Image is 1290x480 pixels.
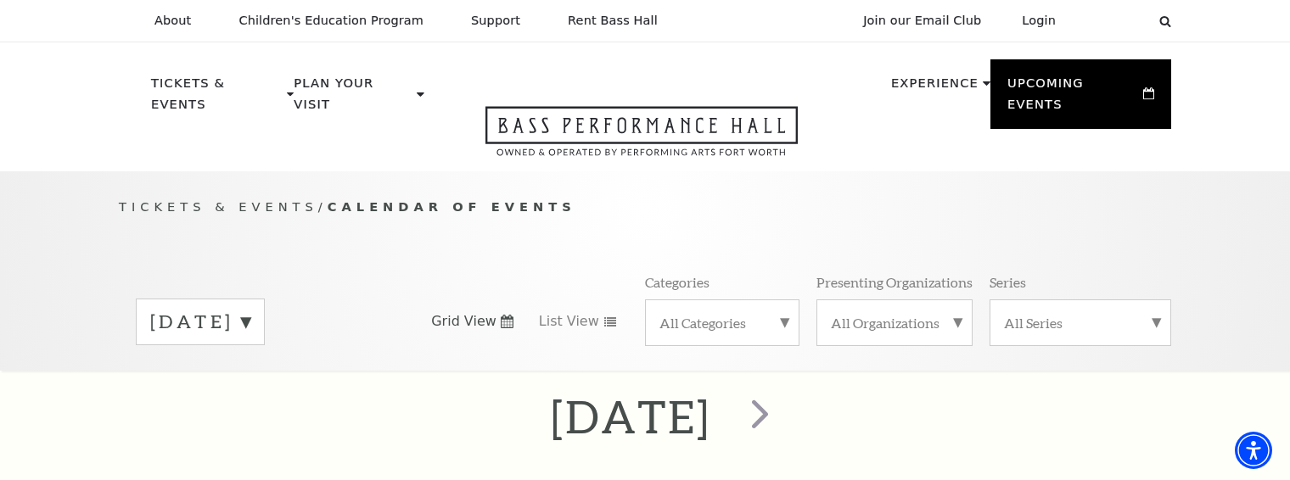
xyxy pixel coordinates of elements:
label: All Categories [659,314,785,332]
p: / [119,197,1171,218]
span: List View [539,312,599,331]
p: About [154,14,191,28]
label: All Organizations [831,314,958,332]
div: Accessibility Menu [1235,432,1272,469]
p: Categories [645,273,709,291]
p: Children's Education Program [238,14,423,28]
h2: [DATE] [551,389,711,444]
p: Experience [891,73,979,103]
p: Upcoming Events [1007,73,1139,125]
p: Support [471,14,520,28]
p: Rent Bass Hall [568,14,658,28]
label: All Series [1004,314,1157,332]
p: Plan Your Visit [294,73,412,125]
span: Tickets & Events [119,199,318,214]
a: Open this option [424,106,859,171]
button: next [727,387,789,447]
p: Tickets & Events [151,73,283,125]
p: Series [990,273,1026,291]
p: Presenting Organizations [816,273,973,291]
span: Grid View [431,312,496,331]
label: [DATE] [150,309,250,335]
span: Calendar of Events [328,199,576,214]
select: Select: [1083,13,1143,29]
